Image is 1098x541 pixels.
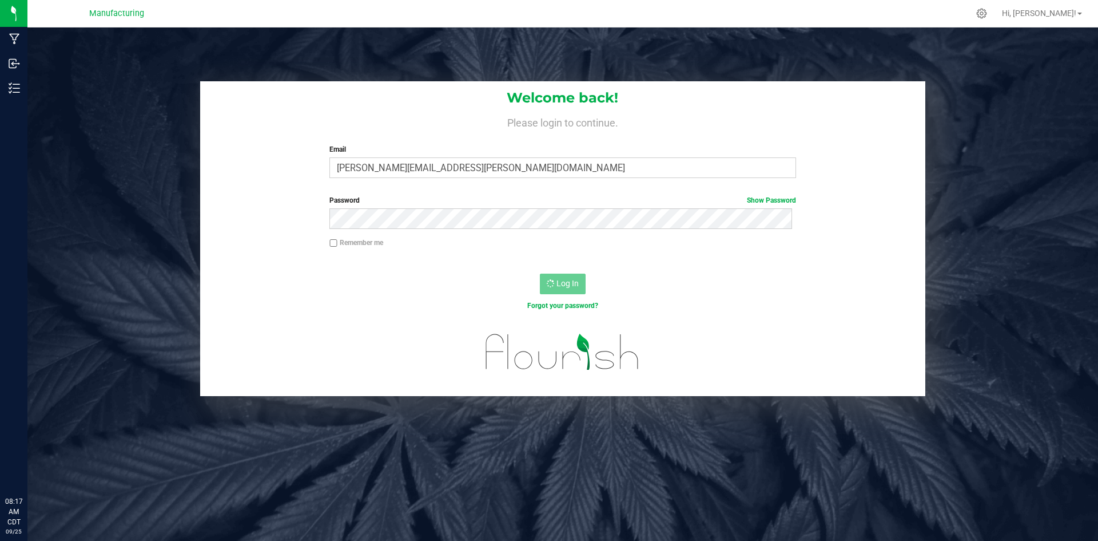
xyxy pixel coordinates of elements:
h4: Please login to continue. [200,114,925,128]
input: Remember me [329,239,337,247]
div: Manage settings [974,8,989,19]
h1: Welcome back! [200,90,925,105]
span: Log In [556,279,579,288]
inline-svg: Inventory [9,82,20,94]
inline-svg: Inbound [9,58,20,69]
button: Log In [540,274,586,294]
a: Forgot your password? [527,302,598,310]
span: Password [329,196,360,204]
img: flourish_logo.svg [472,323,653,381]
label: Remember me [329,238,383,248]
p: 09/25 [5,527,22,536]
span: Manufacturing [89,9,144,18]
label: Email [329,144,795,155]
p: 08:17 AM CDT [5,496,22,527]
inline-svg: Manufacturing [9,33,20,45]
span: Hi, [PERSON_NAME]! [1002,9,1076,18]
a: Show Password [747,196,796,204]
